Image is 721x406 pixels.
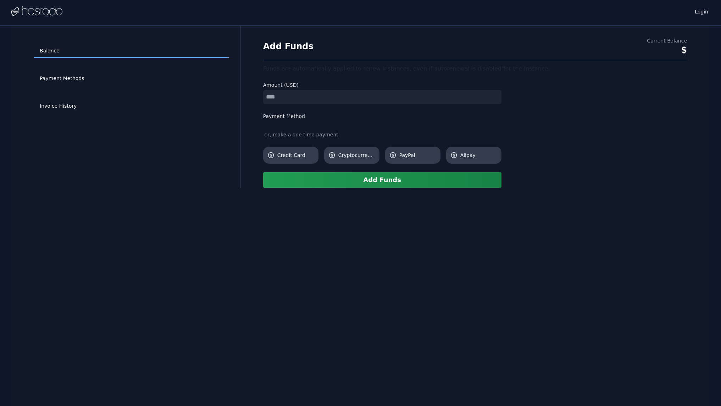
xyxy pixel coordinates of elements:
button: Add Funds [263,172,501,188]
div: $ [647,44,687,56]
span: PayPal [399,152,436,159]
label: Payment Method [263,113,501,120]
span: Cryptocurrency [338,152,375,159]
a: Payment Methods [34,72,229,85]
span: Credit Card [277,152,314,159]
div: Funds are automatically applied to renew instances, even if autorenewal is disabled for the insta... [263,64,687,73]
img: Logo [11,6,62,17]
label: Amount (USD) [263,81,501,89]
div: or, make a one time payment [263,131,501,138]
div: Current Balance [647,37,687,44]
span: Alipay [460,152,497,159]
h1: Add Funds [263,41,314,52]
a: Balance [34,44,229,58]
a: Login [693,7,710,15]
a: Invoice History [34,100,229,113]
